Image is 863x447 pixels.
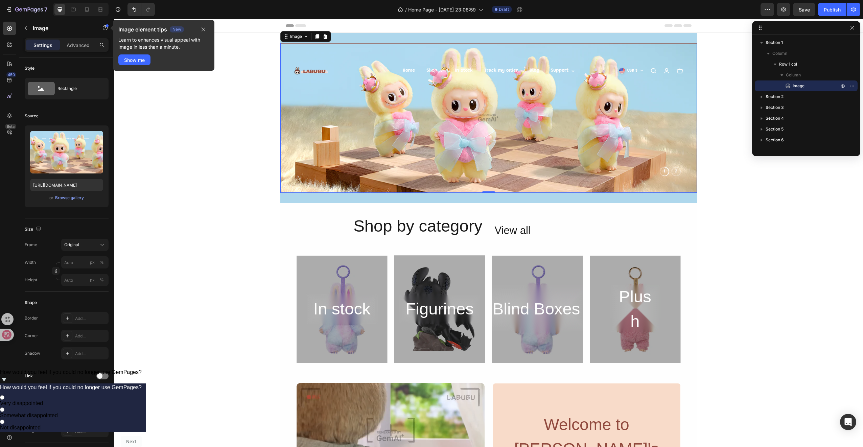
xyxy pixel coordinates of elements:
span: Section 1 [766,39,783,46]
div: Add... [75,315,107,322]
div: Size [25,225,43,234]
span: Section 3 [766,104,784,111]
h2: Figurines [291,277,361,303]
div: Browse gallery [55,195,84,201]
button: Browse gallery [55,194,84,201]
div: Add... [75,351,107,357]
input: px% [61,256,109,268]
div: Source [25,113,39,119]
div: Undo/Redo [127,3,155,16]
span: Home Page - [DATE] 23:08:59 [408,6,476,13]
div: 450 [6,72,16,77]
h2: Shop by category [239,194,369,220]
h2: View all [380,203,510,220]
span: Save [799,7,810,13]
input: https://example.com/image.jpg [30,179,103,191]
div: Overlay [378,236,469,344]
div: Background Image [476,236,567,344]
div: Overlay [476,236,567,344]
button: Publish [818,3,846,16]
div: Corner [25,333,38,339]
input: px% [61,274,109,286]
div: Shape [25,300,37,306]
span: Section 2 [766,93,784,100]
button: % [88,276,96,284]
div: Publish [824,6,841,13]
span: / [405,6,407,13]
span: Draft [499,6,509,13]
span: Column [786,72,801,78]
span: Section 6 [766,137,784,143]
div: Open Intercom Messenger [840,414,856,430]
div: % [100,277,104,283]
span: Section 4 [766,115,784,122]
span: Section 5 [766,126,784,133]
span: Original [64,242,79,248]
iframe: Design area [114,19,863,447]
button: Original [61,239,109,251]
div: Add... [75,333,107,339]
label: Width [25,259,36,265]
h2: Plush [502,265,541,316]
button: 7 [3,3,50,16]
label: Frame [25,242,37,248]
div: Image [175,15,189,21]
p: 7 [44,5,47,14]
div: px [90,277,95,283]
img: Alt image [166,24,583,174]
button: Save [793,3,815,16]
button: % [88,258,96,266]
div: Style [25,65,34,71]
p: Image [33,24,90,32]
img: preview-image [30,131,103,173]
span: Column [772,50,787,57]
div: Beta [5,124,16,129]
button: px [98,258,106,266]
div: px [90,259,95,265]
div: % [100,259,104,265]
p: Settings [33,42,52,49]
div: Rectangle [57,81,99,96]
span: Image [793,83,804,89]
div: Background Image [183,236,274,344]
div: Border [25,315,38,321]
div: Background Image [378,236,469,344]
h2: In stock [197,277,259,303]
label: Height [25,277,37,283]
span: Section 7 [766,147,784,154]
h2: Blind Boxes [378,277,469,303]
div: Overlay [183,236,274,344]
span: Row 1 col [779,61,797,68]
div: Shadow [25,350,40,356]
p: Advanced [67,42,90,49]
div: Overlay [280,236,371,344]
div: Background Image [280,236,371,344]
button: px [98,276,106,284]
span: or [49,194,53,202]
